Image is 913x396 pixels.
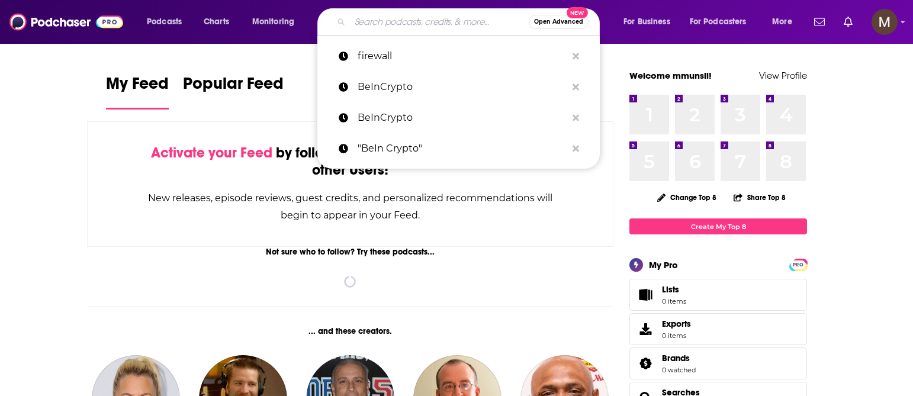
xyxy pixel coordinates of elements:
p: "BeIn Crypto" [358,133,567,164]
p: BeInCrypto [358,72,567,102]
span: 0 items [662,331,691,340]
a: Create My Top 8 [629,218,807,234]
div: Search podcasts, credits, & more... [329,8,611,36]
span: Charts [204,14,229,30]
span: Logged in as mmunsil [872,9,898,35]
button: open menu [764,12,807,31]
span: For Business [623,14,670,30]
span: Lists [662,284,686,295]
span: Popular Feed [183,73,284,101]
div: by following Podcasts, Creators, Lists, and other Users! [147,144,554,179]
a: Lists [629,279,807,311]
a: PRO [791,260,805,269]
button: open menu [244,12,310,31]
a: BeInCrypto [317,102,600,133]
span: Brands [662,353,690,363]
button: open menu [139,12,197,31]
span: Brands [629,347,807,379]
a: My Feed [106,73,169,110]
span: 0 items [662,297,686,305]
span: More [772,14,792,30]
a: Welcome mmunsil! [629,70,712,81]
p: firewall [358,41,567,72]
div: ... and these creators. [87,326,613,336]
span: Lists [634,286,657,303]
a: Show notifications dropdown [809,12,830,32]
p: BeInCrypto [358,102,567,133]
span: Activate your Feed [151,144,272,162]
span: Podcasts [147,14,182,30]
a: 0 watched [662,366,696,374]
a: firewall [317,41,600,72]
a: Brands [662,353,696,363]
div: Not sure who to follow? Try these podcasts... [87,247,613,257]
span: Open Advanced [534,19,583,25]
button: open menu [682,12,764,31]
input: Search podcasts, credits, & more... [350,12,529,31]
button: Open AdvancedNew [529,15,589,29]
a: Show notifications dropdown [839,12,857,32]
a: Popular Feed [183,73,284,110]
img: User Profile [872,9,898,35]
div: My Pro [649,259,678,271]
span: Lists [662,284,679,295]
a: Exports [629,313,807,345]
span: New [567,7,588,18]
a: Brands [634,355,657,372]
a: Charts [196,12,236,31]
span: Monitoring [252,14,294,30]
div: New releases, episode reviews, guest credits, and personalized recommendations will begin to appe... [147,189,554,224]
span: Exports [662,318,691,329]
a: "BeIn Crypto" [317,133,600,164]
span: My Feed [106,73,169,101]
button: open menu [615,12,685,31]
a: BeInCrypto [317,72,600,102]
a: View Profile [759,70,807,81]
button: Share Top 8 [733,186,786,209]
button: Change Top 8 [650,190,724,205]
button: Show profile menu [872,9,898,35]
img: Podchaser - Follow, Share and Rate Podcasts [9,11,123,33]
span: Exports [634,321,657,337]
span: For Podcasters [690,14,747,30]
